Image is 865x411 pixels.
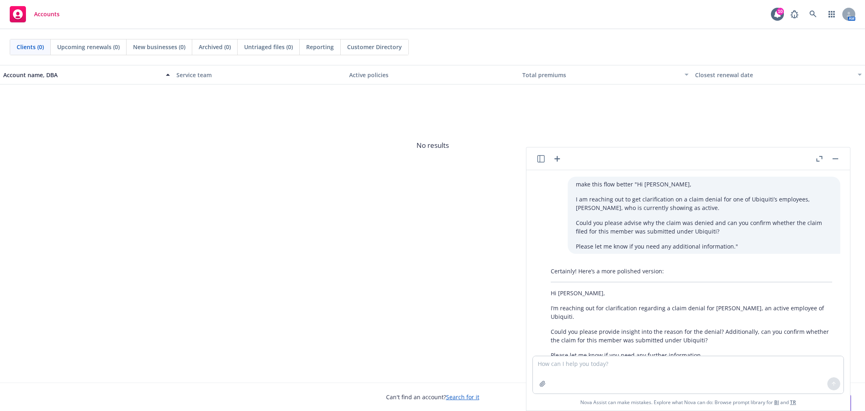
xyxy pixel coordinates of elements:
div: 10 [777,8,784,15]
p: make this flow better "Hi [PERSON_NAME], [576,180,832,188]
div: Closest renewal date [695,71,853,79]
button: Total premiums [519,65,692,84]
a: Report a Bug [786,6,803,22]
p: Certainly! Here’s a more polished version: [551,267,832,275]
div: Total premiums [522,71,680,79]
p: Please let me know if you need any additional information." [576,242,832,251]
p: I am reaching out to get clarification on a claim denial for one of Ubiquiti’s employees, [PERSON... [576,195,832,212]
a: Switch app [824,6,840,22]
div: Service team [176,71,343,79]
a: Accounts [6,3,63,26]
p: Could you please advise why the claim was denied and can you confirm whether the claim filed for ... [576,218,832,236]
a: TR [790,399,796,406]
div: Account name, DBA [3,71,161,79]
button: Active policies [346,65,519,84]
button: Service team [173,65,346,84]
span: Clients (0) [17,43,44,51]
p: Hi [PERSON_NAME], [551,289,832,297]
a: Search for it [446,393,479,401]
span: Reporting [306,43,334,51]
a: Search [805,6,821,22]
span: Untriaged files (0) [244,43,293,51]
span: Accounts [34,11,60,17]
span: New businesses (0) [133,43,185,51]
span: Nova Assist can make mistakes. Explore what Nova can do: Browse prompt library for and [580,394,796,411]
p: Please let me know if you need any further information. [551,351,832,359]
span: Upcoming renewals (0) [57,43,120,51]
div: Active policies [349,71,516,79]
span: Can't find an account? [386,393,479,401]
span: Customer Directory [347,43,402,51]
a: BI [774,399,779,406]
span: Archived (0) [199,43,231,51]
p: I’m reaching out for clarification regarding a claim denial for [PERSON_NAME], an active employee... [551,304,832,321]
button: Closest renewal date [692,65,865,84]
p: Could you please provide insight into the reason for the denial? Additionally, can you confirm wh... [551,327,832,344]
